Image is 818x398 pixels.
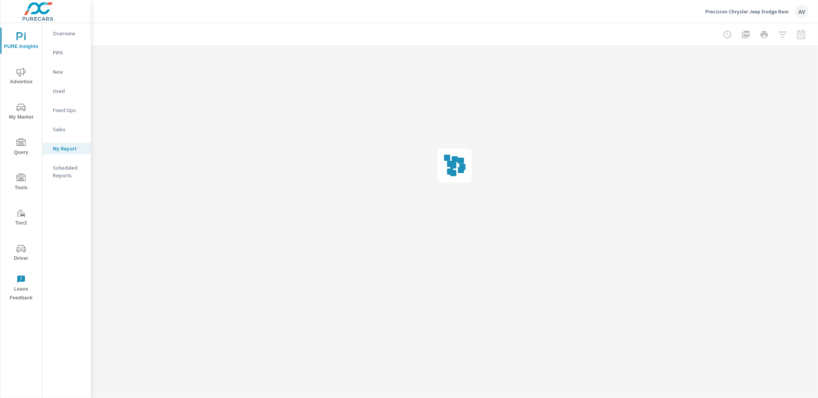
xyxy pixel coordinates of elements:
p: Overview [53,30,85,37]
span: PURE Insights [3,32,40,51]
span: Tier2 [3,209,40,228]
div: nav menu [0,23,42,306]
p: Sales [53,126,85,133]
p: Precision Chrysler Jeep Dodge Ram [705,8,789,15]
p: Scheduled Reports [53,164,85,179]
div: Sales [42,124,91,135]
div: AV [795,5,809,18]
span: Advertise [3,68,40,86]
p: PIPA [53,49,85,56]
p: Used [53,87,85,95]
span: Tools [3,173,40,192]
div: Fixed Ops [42,104,91,116]
span: Driver [3,244,40,263]
span: Query [3,138,40,157]
div: Scheduled Reports [42,162,91,181]
span: Leave Feedback [3,275,40,302]
div: My Report [42,143,91,154]
p: New [53,68,85,76]
div: PIPA [42,47,91,58]
p: My Report [53,145,85,152]
div: New [42,66,91,78]
div: Overview [42,28,91,39]
div: Used [42,85,91,97]
p: Fixed Ops [53,106,85,114]
span: My Market [3,103,40,122]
